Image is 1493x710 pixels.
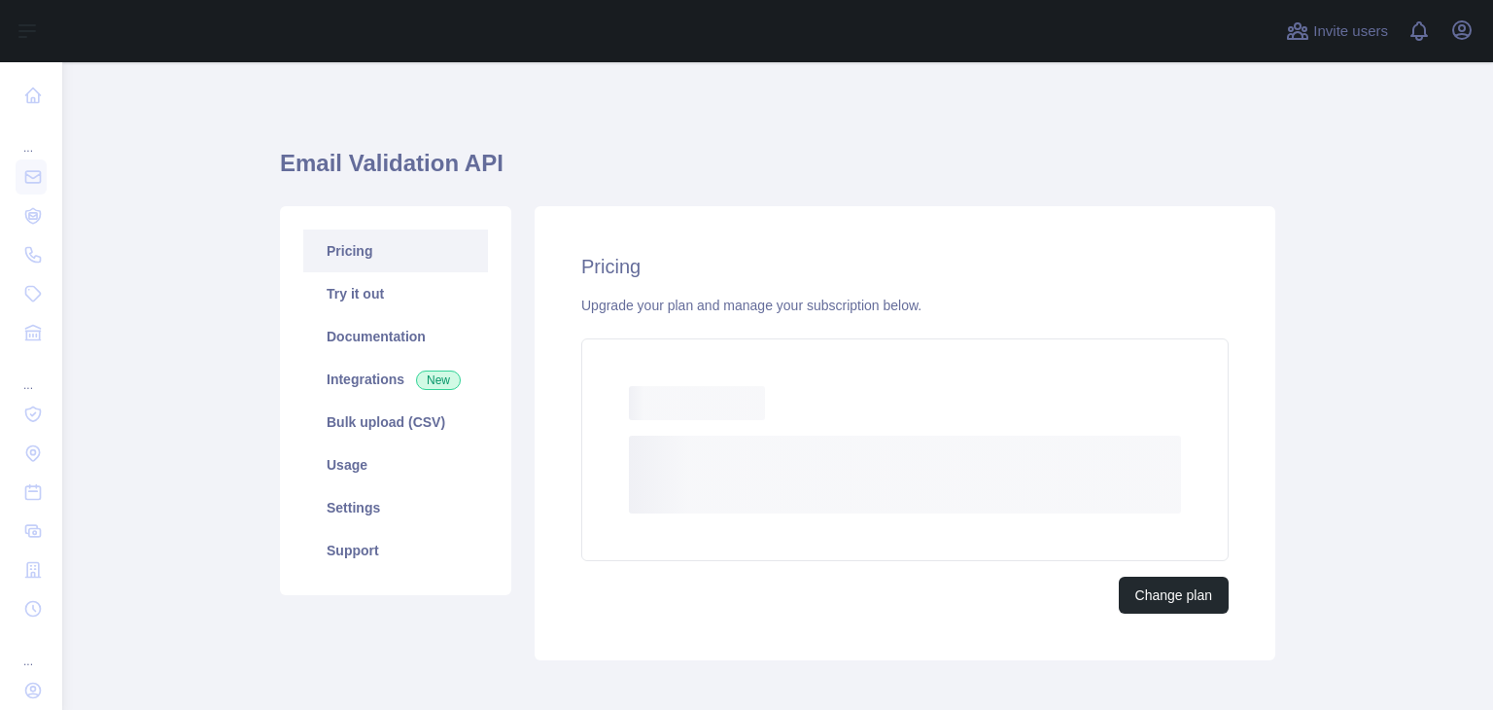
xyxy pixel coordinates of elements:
[303,486,488,529] a: Settings
[16,630,47,669] div: ...
[1119,577,1229,614] button: Change plan
[303,315,488,358] a: Documentation
[303,358,488,401] a: Integrations New
[303,444,488,486] a: Usage
[303,272,488,315] a: Try it out
[1313,20,1388,43] span: Invite users
[303,529,488,572] a: Support
[1282,16,1392,47] button: Invite users
[16,117,47,156] div: ...
[303,230,488,272] a: Pricing
[16,354,47,393] div: ...
[280,148,1275,195] h1: Email Validation API
[581,296,1229,315] div: Upgrade your plan and manage your subscription below.
[581,253,1229,280] h2: Pricing
[303,401,488,444] a: Bulk upload (CSV)
[416,371,461,390] span: New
